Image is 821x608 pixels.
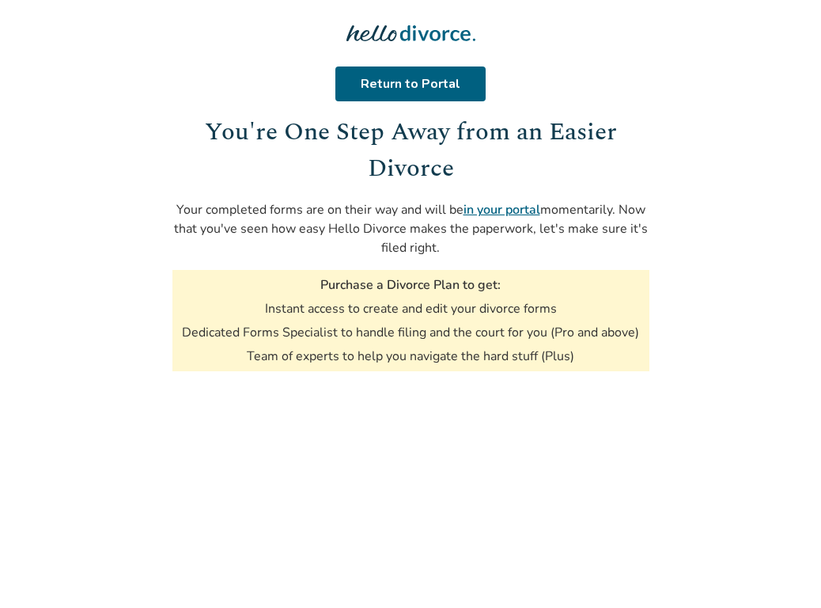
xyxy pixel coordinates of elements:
[182,324,639,341] li: Dedicated Forms Specialist to handle filing and the court for you (Pro and above)
[172,114,649,188] h1: You're One Step Away from an Easier Divorce
[265,300,557,317] li: Instant access to create and edit your divorce forms
[339,66,482,101] a: Return to Portal
[463,201,540,218] a: in your portal
[172,200,649,257] p: Your completed forms are on their way and will be momentarily. Now that you've seen how easy Hell...
[320,276,501,294] h3: Purchase a Divorce Plan to get:
[247,348,574,365] li: Team of experts to help you navigate the hard stuff (Plus)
